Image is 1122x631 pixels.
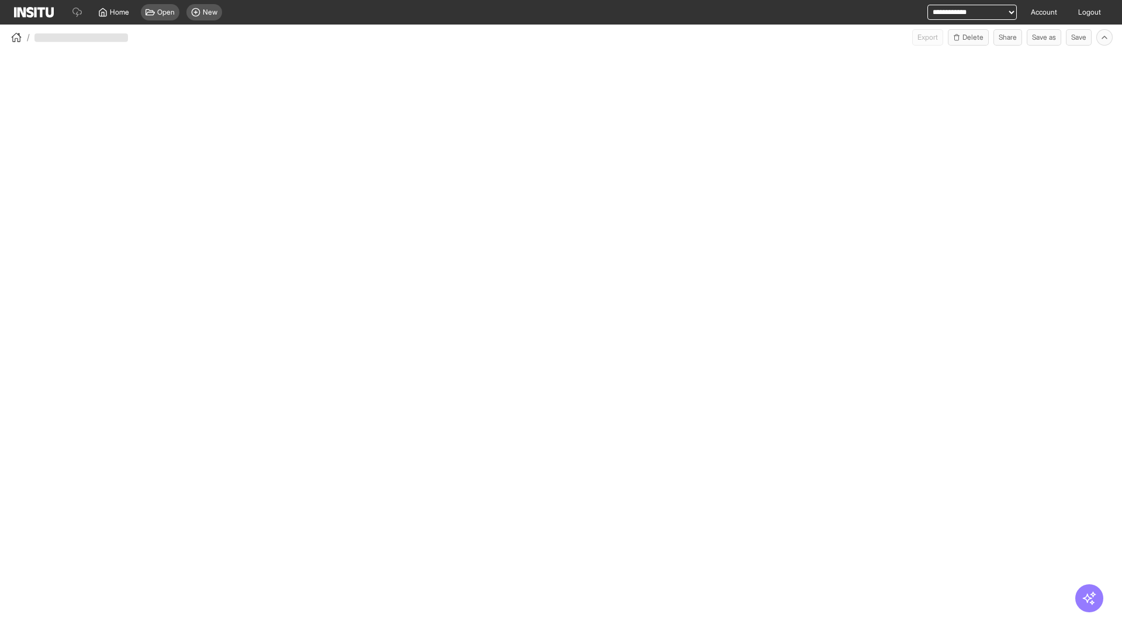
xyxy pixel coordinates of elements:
[203,8,217,17] span: New
[110,8,129,17] span: Home
[993,29,1022,46] button: Share
[912,29,943,46] button: Export
[912,29,943,46] span: Can currently only export from Insights reports.
[1027,29,1061,46] button: Save as
[1066,29,1092,46] button: Save
[157,8,175,17] span: Open
[948,29,989,46] button: Delete
[14,7,54,18] img: Logo
[9,30,30,44] button: /
[27,32,30,43] span: /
